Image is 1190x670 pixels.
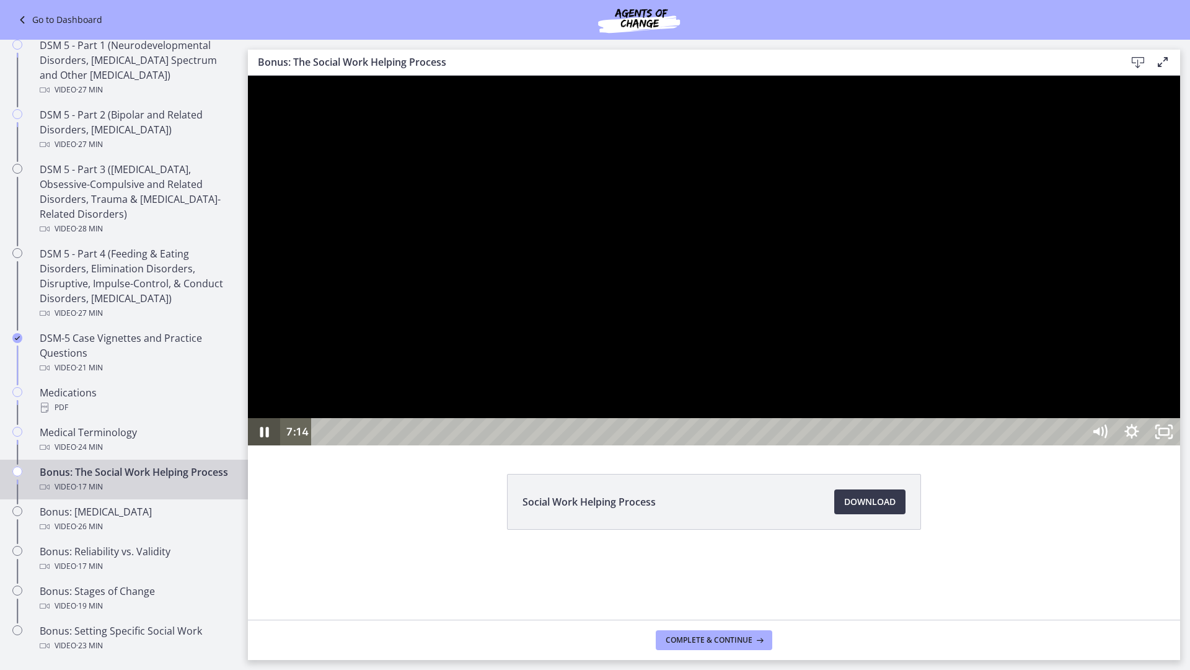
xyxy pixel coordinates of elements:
span: · 27 min [76,83,103,97]
div: Bonus: Reliability vs. Validity [40,544,233,574]
div: Video [40,440,233,455]
div: Video [40,638,233,653]
img: Agents of Change [565,5,713,35]
h3: Bonus: The Social Work Helping Process [258,55,1106,69]
div: Video [40,306,233,321]
div: Bonus: The Social Work Helping Process [40,465,233,494]
span: · 17 min [76,480,103,494]
div: DSM-5 Case Vignettes and Practice Questions [40,331,233,375]
div: PDF [40,400,233,415]
a: Go to Dashboard [15,12,102,27]
span: Download [844,494,896,509]
div: Bonus: Stages of Change [40,584,233,614]
div: DSM 5 - Part 1 (Neurodevelopmental Disorders, [MEDICAL_DATA] Spectrum and Other [MEDICAL_DATA]) [40,38,233,97]
div: DSM 5 - Part 4 (Feeding & Eating Disorders, Elimination Disorders, Disruptive, Impulse-Control, &... [40,246,233,321]
div: Video [40,480,233,494]
span: · 26 min [76,519,103,534]
span: · 23 min [76,638,103,653]
div: DSM 5 - Part 2 (Bipolar and Related Disorders, [MEDICAL_DATA]) [40,107,233,152]
div: Medications [40,385,233,415]
iframe: Video Lesson [248,76,1180,445]
div: Bonus: [MEDICAL_DATA] [40,504,233,534]
div: Video [40,83,233,97]
div: DSM 5 - Part 3 ([MEDICAL_DATA], Obsessive-Compulsive and Related Disorders, Trauma & [MEDICAL_DAT... [40,162,233,236]
button: Show settings menu [868,342,900,370]
span: · 24 min [76,440,103,455]
span: · 27 min [76,137,103,152]
div: Video [40,519,233,534]
div: Video [40,599,233,614]
i: Completed [12,333,22,343]
span: Social Work Helping Process [522,494,656,509]
button: Unfullscreen [900,342,932,370]
span: · 28 min [76,221,103,236]
div: Video [40,360,233,375]
div: Video [40,221,233,236]
span: · 27 min [76,306,103,321]
span: · 19 min [76,599,103,614]
button: Mute [835,342,868,370]
span: · 21 min [76,360,103,375]
div: Video [40,137,233,152]
button: Complete & continue [656,630,772,650]
div: Medical Terminology [40,425,233,455]
div: Bonus: Setting Specific Social Work [40,623,233,653]
a: Download [834,489,906,514]
span: · 17 min [76,559,103,574]
span: Complete & continue [666,635,752,645]
div: Video [40,559,233,574]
